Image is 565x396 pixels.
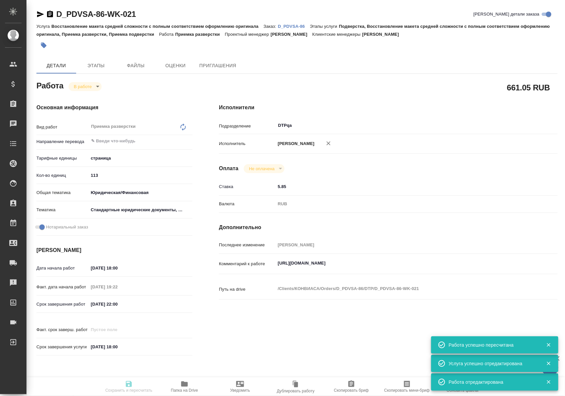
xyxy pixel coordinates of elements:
p: Дата начала работ [36,265,88,272]
button: Добавить тэг [36,38,51,53]
button: Скопировать ссылку [46,10,54,18]
h4: [PERSON_NAME] [36,246,192,254]
span: Сохранить и пересчитать [105,388,152,393]
input: ✎ Введи что-нибудь [88,263,146,273]
input: ✎ Введи что-нибудь [90,137,168,145]
div: В работе [244,164,284,173]
a: D_PDVSA-86 [278,23,310,29]
button: Закрыть [542,342,555,348]
span: Детали [40,62,72,70]
button: Скопировать ссылку для ЯМессенджера [36,10,44,18]
span: Приглашения [199,62,236,70]
p: Комментарий к работе [219,261,275,267]
div: В работе [69,82,102,91]
p: Кол-во единиц [36,172,88,179]
span: Папка на Drive [171,388,198,393]
p: Тематика [36,207,88,213]
div: страница [88,153,192,164]
textarea: /Clients/КОНВИАСА/Orders/D_PDVSA-86/DTP/D_PDVSA-86-WK-021 [276,283,530,294]
button: Не оплачена [247,166,277,172]
p: Факт. срок заверш. работ [36,326,88,333]
button: Скопировать мини-бриф [379,377,435,396]
h2: 661.05 RUB [507,82,550,93]
p: Проектный менеджер [225,32,271,37]
span: Уведомить [230,388,250,393]
p: Срок завершения услуги [36,344,88,350]
input: ✎ Введи что-нибудь [88,171,192,180]
p: Последнее изменение [219,242,275,248]
button: Папка на Drive [157,377,212,396]
p: Работа [159,32,176,37]
div: Стандартные юридические документы, договоры, уставы [88,204,192,216]
div: Услуга успешно отредактирована [449,360,536,367]
p: Восстановление макета средней сложности с полным соответствием оформлению оригинала [51,24,263,29]
h4: Дополнительно [219,223,558,231]
div: Работа успешно пересчитана [449,342,536,348]
p: Срок завершения работ [36,301,88,308]
button: Удалить исполнителя [321,136,336,151]
textarea: [URL][DOMAIN_NAME] [276,258,530,269]
span: Скопировать бриф [334,388,369,393]
div: RUB [276,198,530,210]
p: Путь на drive [219,286,275,293]
p: Приемка разверстки [175,32,225,37]
button: Open [189,140,190,142]
p: [PERSON_NAME] [271,32,312,37]
p: Тарифные единицы [36,155,88,162]
div: Работа отредактирована [449,379,536,385]
p: Общая тематика [36,189,88,196]
p: Услуга [36,24,51,29]
h2: Заказ [36,376,58,386]
button: Скопировать бриф [324,377,379,396]
button: Сохранить и пересчитать [101,377,157,396]
span: Нотариальный заказ [46,224,88,230]
p: Подразделение [219,123,275,129]
p: Этапы услуги [310,24,339,29]
span: Дублировать работу [277,389,315,393]
span: Файлы [120,62,152,70]
input: ✎ Введи что-нибудь [88,299,146,309]
h4: Основная информация [36,104,192,112]
p: Факт. дата начала работ [36,284,88,290]
p: [PERSON_NAME] [362,32,404,37]
h4: Исполнители [219,104,558,112]
input: Пустое поле [88,282,146,292]
button: Закрыть [542,379,555,385]
input: Пустое поле [276,240,530,250]
span: Скопировать мини-бриф [384,388,430,393]
div: Юридическая/Финансовая [88,187,192,198]
button: Дублировать работу [268,377,324,396]
span: Оценки [160,62,191,70]
p: Заказ: [264,24,278,29]
h2: Работа [36,79,64,91]
button: Закрыть [542,361,555,367]
span: [PERSON_NAME] детали заказа [474,11,539,18]
p: Исполнитель [219,140,275,147]
p: Ставка [219,183,275,190]
h4: Оплата [219,165,238,173]
p: Вид работ [36,124,88,130]
p: [PERSON_NAME] [276,140,315,147]
button: Уведомить [212,377,268,396]
button: Open [526,125,527,126]
p: Клиентские менеджеры [312,32,362,37]
input: ✎ Введи что-нибудь [276,182,530,191]
p: Валюта [219,201,275,207]
p: D_PDVSA-86 [278,24,310,29]
button: В работе [72,84,94,89]
span: Этапы [80,62,112,70]
a: D_PDVSA-86-WK-021 [56,10,136,19]
input: ✎ Введи что-нибудь [88,342,146,352]
input: Пустое поле [88,325,146,334]
p: Направление перевода [36,138,88,145]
